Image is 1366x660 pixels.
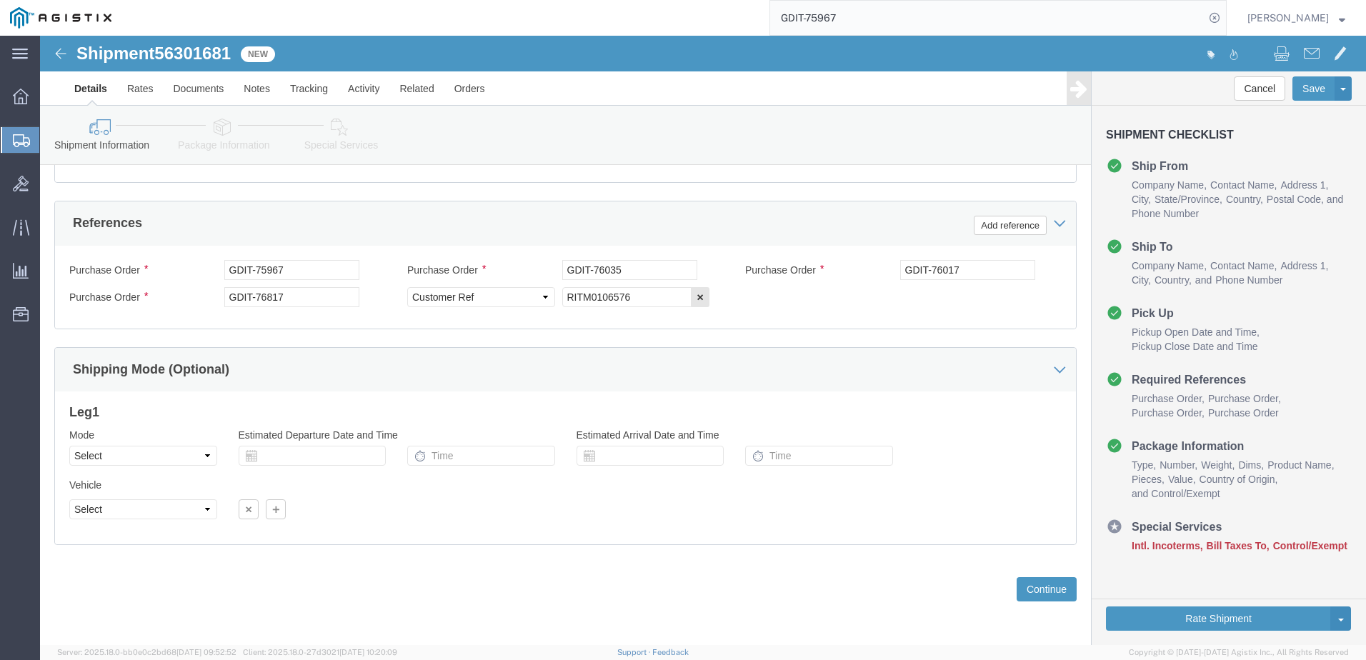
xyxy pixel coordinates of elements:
[770,1,1205,35] input: Search for shipment number, reference number
[57,648,236,656] span: Server: 2025.18.0-bb0e0c2bd68
[652,648,689,656] a: Feedback
[339,648,397,656] span: [DATE] 10:20:09
[176,648,236,656] span: [DATE] 09:52:52
[1247,9,1346,26] button: [PERSON_NAME]
[1129,646,1349,659] span: Copyright © [DATE]-[DATE] Agistix Inc., All Rights Reserved
[617,648,653,656] a: Support
[40,36,1366,645] iframe: FS Legacy Container
[1247,10,1329,26] span: Dylan Jewell
[243,648,397,656] span: Client: 2025.18.0-27d3021
[10,7,111,29] img: logo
